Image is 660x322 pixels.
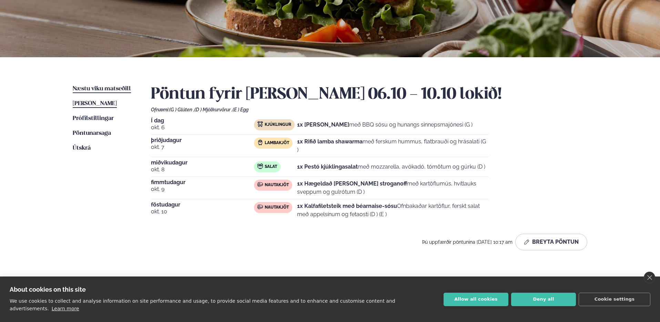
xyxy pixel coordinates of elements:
[297,138,489,154] p: með ferskum hummus, flatbrauði og hrásalati (G )
[151,107,587,112] div: Ofnæmi:
[257,182,263,187] img: beef.svg
[151,208,254,216] span: okt. 10
[169,107,194,112] span: (G ) Glúten ,
[151,202,254,208] span: föstudagur
[511,293,576,306] button: Deny all
[151,180,254,185] span: fimmtudagur
[422,239,512,245] span: Þú uppfærðir pöntunina [DATE] 10:17 am
[515,234,587,250] button: Breyta Pöntun
[257,163,263,169] img: salad.svg
[73,145,91,151] span: Útskrá
[297,202,489,219] p: Ofnbakaðar kartöflur, ferskt salat með appelsínum og fetaosti (D ) (E )
[73,130,111,136] span: Pöntunarsaga
[257,204,263,210] img: beef.svg
[297,121,473,129] p: með BBQ sósu og hunangs sinnepsmajónesi (G )
[257,121,263,127] img: chicken.svg
[151,165,254,174] span: okt. 8
[151,185,254,193] span: okt. 9
[297,180,407,187] strong: 1x Hægeldað [PERSON_NAME] stroganoff
[151,123,254,132] span: okt. 6
[265,182,289,188] span: Nautakjöt
[297,180,489,196] p: með kartöflumús, hvítlauks sveppum og gulrótum (D )
[10,286,86,293] strong: About cookies on this site
[151,118,254,123] span: Í dag
[151,160,254,165] span: miðvikudagur
[10,298,395,311] p: We use cookies to collect and analyse information on site performance and usage, to provide socia...
[233,107,248,112] span: (E ) Egg
[579,293,650,306] button: Cookie settings
[73,86,131,92] span: Næstu viku matseðill
[444,293,508,306] button: Allow all cookies
[265,164,277,170] span: Salat
[73,100,117,108] a: [PERSON_NAME]
[151,138,254,143] span: þriðjudagur
[265,122,291,128] span: Kjúklingur
[297,163,485,171] p: með mozzarella, avókadó, tómötum og gúrku (D )
[151,85,587,104] h2: Pöntun fyrir [PERSON_NAME] 06.10 - 10.10 lokið!
[73,85,131,93] a: Næstu viku matseðill
[73,101,117,107] span: [PERSON_NAME]
[265,205,289,210] span: Nautakjöt
[297,163,358,170] strong: 1x Pestó kjúklingasalat
[73,114,114,123] a: Prófílstillingar
[297,138,363,145] strong: 1x Rifið lamba shawarma
[73,129,111,138] a: Pöntunarsaga
[297,121,349,128] strong: 1x [PERSON_NAME]
[52,306,79,311] a: Learn more
[644,272,655,283] a: close
[265,140,289,146] span: Lambakjöt
[297,203,397,209] strong: 1x Kalfafiletsteik með béarnaise-sósu
[151,143,254,151] span: okt. 7
[194,107,233,112] span: (D ) Mjólkurvörur ,
[257,140,263,145] img: Lamb.svg
[73,144,91,152] a: Útskrá
[73,115,114,121] span: Prófílstillingar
